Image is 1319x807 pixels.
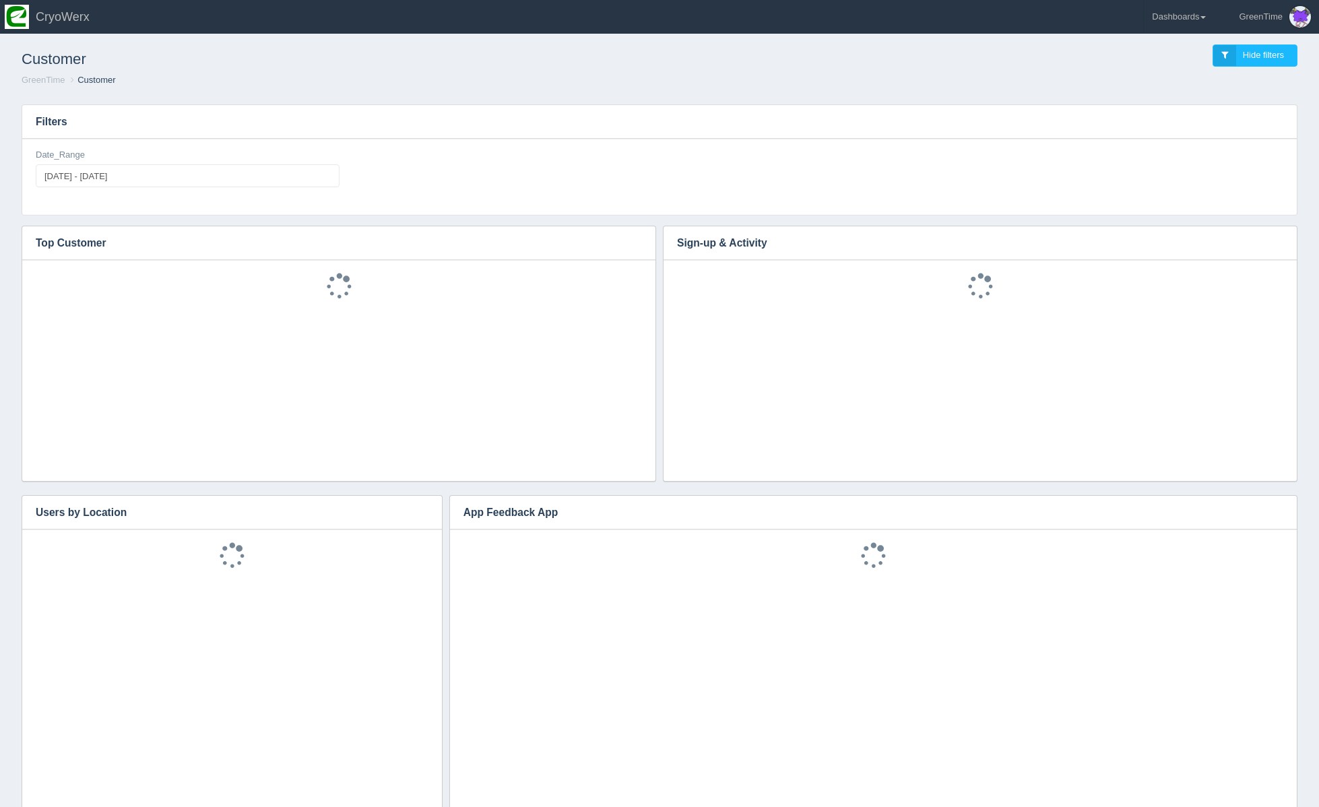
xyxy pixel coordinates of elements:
[36,10,90,24] span: CryoWerx
[5,5,29,29] img: so2zg2bv3y2ub16hxtjr.png
[22,44,659,74] h1: Customer
[22,75,65,85] a: GreenTime
[1239,3,1283,30] div: GreenTime
[22,226,635,260] h3: Top Customer
[67,74,115,87] li: Customer
[664,226,1277,260] h3: Sign-up & Activity
[1213,44,1297,67] a: Hide filters
[22,105,1297,139] h3: Filters
[22,496,422,529] h3: Users by Location
[450,496,1277,529] h3: App Feedback App
[1243,50,1284,60] span: Hide filters
[1289,6,1311,28] img: Profile Picture
[36,149,85,162] label: Date_Range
